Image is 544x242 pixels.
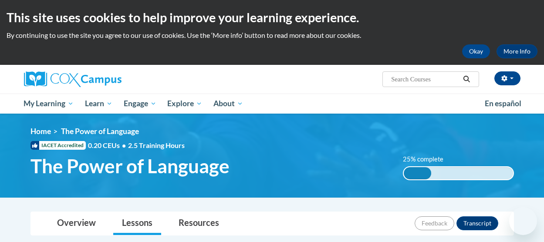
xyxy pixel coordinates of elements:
span: About [213,98,243,109]
h2: This site uses cookies to help improve your learning experience. [7,9,537,26]
input: Search Courses [390,74,460,84]
div: Main menu [17,94,527,114]
button: Account Settings [494,71,520,85]
a: Learn [79,94,118,114]
a: Lessons [113,212,161,235]
span: The Power of Language [30,155,230,178]
span: The Power of Language [61,127,139,136]
iframe: Button to launch messaging window [509,207,537,235]
span: Learn [85,98,112,109]
img: Cox Campus [24,71,122,87]
a: Engage [118,94,162,114]
span: 0.20 CEUs [88,141,128,150]
p: By continuing to use the site you agree to our use of cookies. Use the ‘More info’ button to read... [7,30,537,40]
a: Resources [170,212,228,235]
span: IACET Accredited [30,141,86,150]
a: Cox Campus [24,71,181,87]
span: Engage [124,98,156,109]
a: About [208,94,249,114]
span: En español [485,99,521,108]
span: Explore [167,98,202,109]
a: More Info [497,44,537,58]
a: Explore [162,94,208,114]
button: Transcript [456,216,498,230]
button: Okay [462,44,490,58]
span: • [122,141,126,149]
a: Home [30,127,51,136]
span: 2.5 Training Hours [128,141,185,149]
div: 25% complete [404,167,431,179]
button: Feedback [415,216,454,230]
a: My Learning [18,94,80,114]
label: 25% complete [403,155,453,164]
button: Search [460,74,473,84]
span: My Learning [24,98,74,109]
a: En español [479,94,527,113]
a: Overview [48,212,105,235]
